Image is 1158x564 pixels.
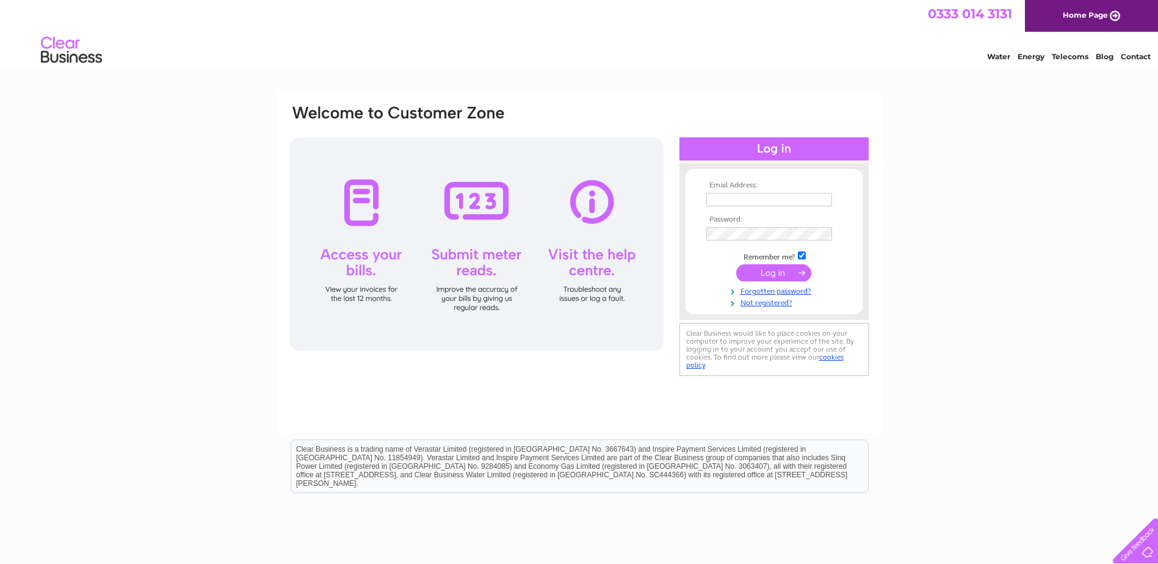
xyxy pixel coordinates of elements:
div: Clear Business is a trading name of Verastar Limited (registered in [GEOGRAPHIC_DATA] No. 3667643... [291,7,868,59]
img: npw-badge-icon-locked.svg [818,229,828,239]
a: Contact [1121,52,1151,61]
th: Email Address: [703,181,845,190]
a: Not registered? [706,296,845,308]
a: Blog [1096,52,1113,61]
a: Telecoms [1052,52,1088,61]
th: Password: [703,215,845,224]
a: cookies policy [686,353,844,369]
img: logo.png [40,32,103,69]
img: npw-badge-icon-locked.svg [818,195,828,204]
a: Energy [1018,52,1044,61]
td: Remember me? [703,250,845,262]
a: Water [987,52,1010,61]
div: Clear Business would like to place cookies on your computer to improve your experience of the sit... [679,323,869,376]
a: 0333 014 3131 [928,6,1012,21]
input: Submit [736,264,811,281]
a: Forgotten password? [706,284,845,296]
